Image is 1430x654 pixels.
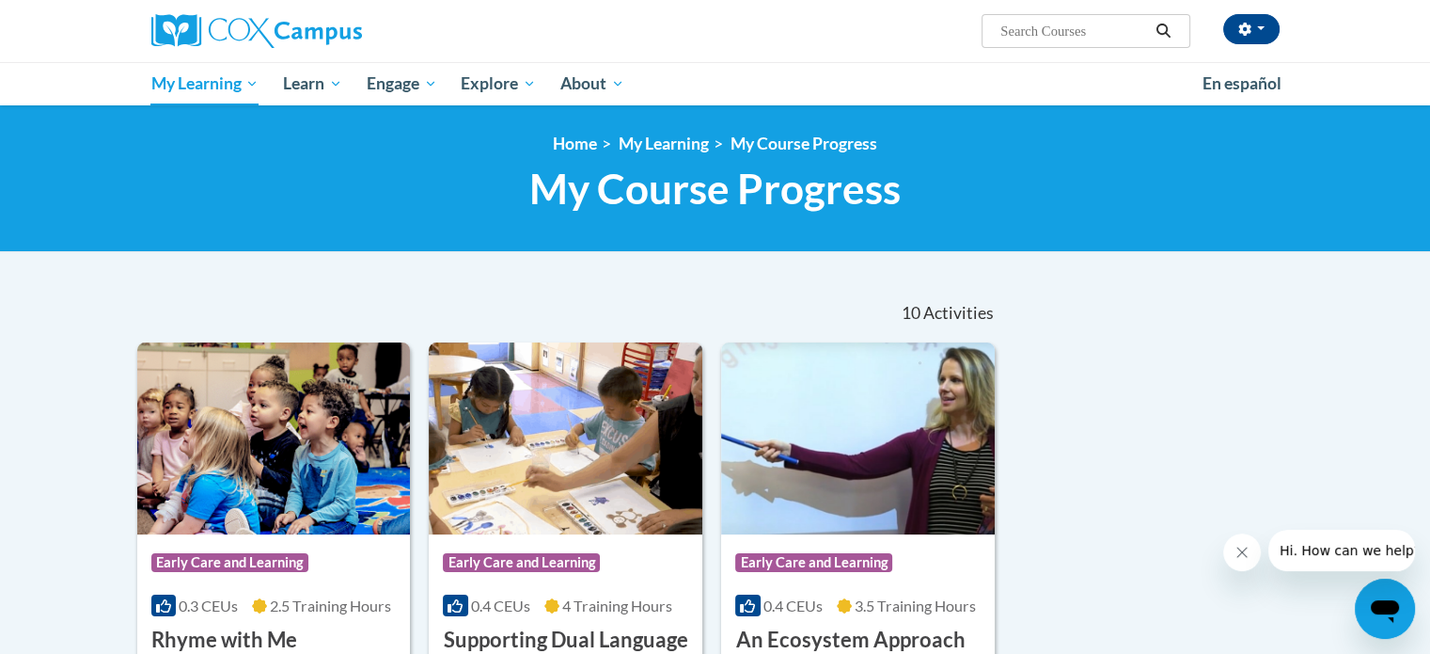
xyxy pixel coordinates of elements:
a: My Learning [619,134,709,153]
a: Cox Campus [151,14,509,48]
a: Engage [354,62,449,105]
span: 4 Training Hours [562,597,672,614]
span: My Learning [150,72,259,95]
img: Course Logo [721,343,995,534]
button: Search [1149,20,1177,42]
button: Account Settings [1223,14,1280,44]
a: En español [1190,64,1294,104]
a: Home [553,134,597,153]
span: 0.4 CEUs [471,597,530,614]
span: 2.5 Training Hours [270,597,391,614]
a: My Course Progress [731,134,877,153]
span: 0.3 CEUs [179,597,238,614]
a: About [548,62,636,105]
span: Early Care and Learning [735,553,892,572]
iframe: Button to launch messaging window [1355,579,1415,639]
span: 0.4 CEUs [763,597,823,614]
img: Course Logo [429,343,702,534]
input: Search Courses [998,20,1149,42]
span: About [560,72,624,95]
span: 10 [901,303,919,324]
a: Explore [448,62,548,105]
span: Learn [283,72,342,95]
a: Learn [271,62,354,105]
iframe: Close message [1223,534,1261,571]
div: Main menu [123,62,1308,105]
span: Hi. How can we help? [11,13,152,28]
img: Cox Campus [151,14,362,48]
span: Early Care and Learning [443,553,600,572]
iframe: Message from company [1268,530,1415,571]
span: My Course Progress [529,164,901,214]
span: Activities [923,303,994,324]
span: 3.5 Training Hours [855,597,976,614]
span: Engage [367,72,437,95]
span: Explore [461,72,536,95]
img: Course Logo [137,343,411,534]
span: En español [1202,73,1281,93]
a: My Learning [139,62,272,105]
span: Early Care and Learning [151,553,308,572]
